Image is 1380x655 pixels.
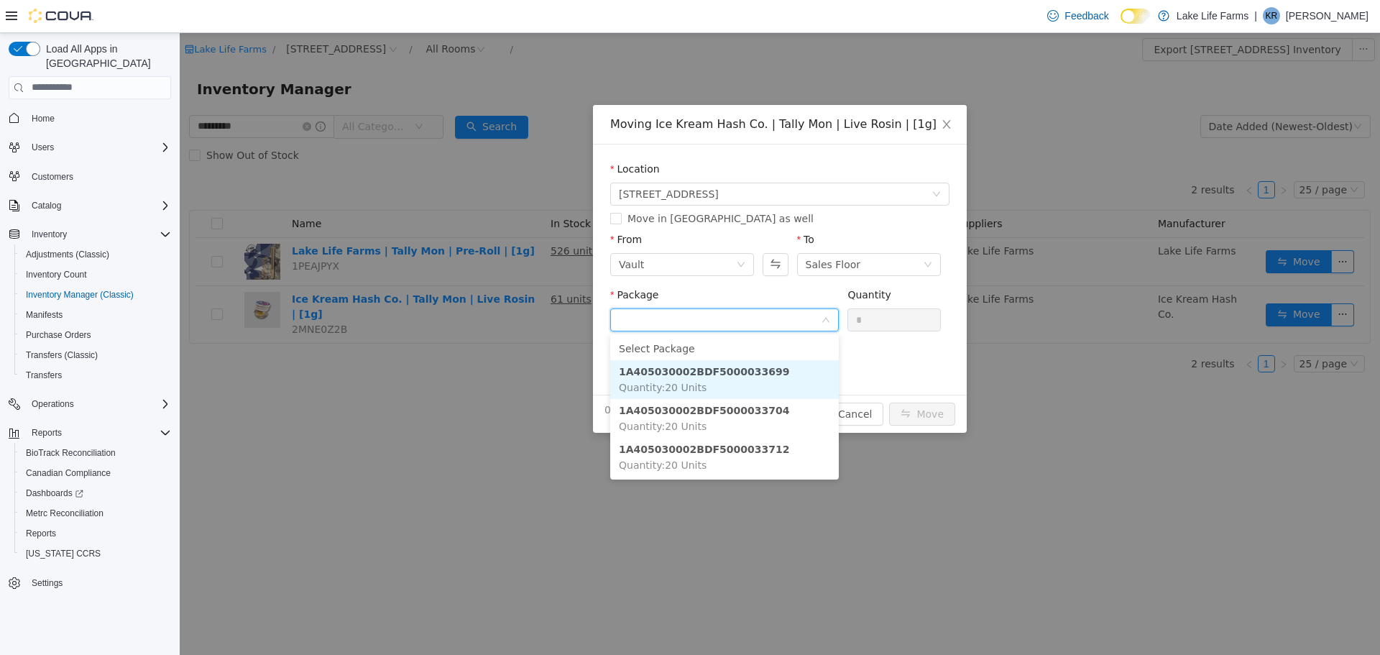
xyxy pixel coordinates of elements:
label: Quantity [668,256,712,267]
a: Adjustments (Classic) [20,246,115,263]
span: Feedback [1064,9,1108,23]
span: Canadian Compliance [20,464,171,482]
span: Adjustments (Classic) [20,246,171,263]
button: Reports [26,424,68,441]
button: Purchase Orders [14,325,177,345]
img: Cova [29,9,93,23]
button: Settings [3,572,177,593]
span: Inventory Count [20,266,171,283]
p: Lake Life Farms [1177,7,1248,24]
button: Reports [14,523,177,544]
button: Users [3,137,177,157]
span: Quantity : 20 Units [439,388,527,399]
a: Transfers (Classic) [20,347,103,364]
button: Canadian Compliance [14,463,177,483]
label: Package [431,256,479,267]
button: Metrc Reconciliation [14,503,177,523]
label: From [431,201,462,212]
span: 0 Units will be moved. [425,370,537,385]
span: Transfers (Classic) [20,347,171,364]
li: Select Package [431,304,659,327]
span: Transfers (Classic) [26,349,98,361]
span: [US_STATE] CCRS [26,548,101,559]
a: Metrc Reconciliation [20,505,109,522]
button: Cancel [647,370,704,393]
span: Reports [32,427,62,439]
button: Catalog [26,197,67,214]
p: [PERSON_NAME] [1286,7,1368,24]
button: Customers [3,166,177,187]
a: BioTrack Reconciliation [20,444,121,462]
nav: Complex example [9,102,171,631]
button: Transfers [14,365,177,385]
i: icon: down [753,157,761,167]
button: Close [747,72,787,112]
span: Settings [26,574,171,592]
a: Transfers [20,367,68,384]
span: Metrc Reconciliation [26,508,103,519]
button: BioTrack Reconciliation [14,443,177,463]
button: [US_STATE] CCRS [14,544,177,564]
span: Operations [26,395,171,413]
i: icon: down [642,283,650,293]
span: Dashboards [20,485,171,502]
span: Settings [32,577,63,589]
span: Adjustments (Classic) [26,249,109,260]
span: 4116 17 Mile Road [439,150,539,172]
span: Purchase Orders [26,329,91,341]
button: Adjustments (Classic) [14,244,177,265]
span: Load All Apps in [GEOGRAPHIC_DATA] [40,42,171,70]
span: Quantity : 20 Units [439,349,527,360]
span: Inventory Count [26,269,87,280]
span: Quantity : 20 Units [439,426,527,438]
button: Catalog [3,196,177,216]
a: [US_STATE] CCRS [20,545,106,562]
button: Home [3,108,177,129]
span: Catalog [26,197,171,214]
li: 1A405030002BDF5000033712 [431,405,659,444]
button: Inventory Manager (Classic) [14,285,177,305]
button: Operations [26,395,80,413]
p: | [1254,7,1257,24]
span: Users [32,142,54,153]
span: Dashboards [26,487,83,499]
span: Inventory Manager (Classic) [26,289,134,301]
span: Manifests [20,306,171,324]
i: icon: close [761,86,773,97]
button: Manifests [14,305,177,325]
span: BioTrack Reconciliation [20,444,171,462]
strong: 1A405030002BDF5000033712 [439,411,610,422]
span: Inventory Manager (Classic) [20,286,171,303]
div: Vault [439,221,464,242]
a: Purchase Orders [20,326,97,344]
label: Location [431,130,480,142]
i: icon: down [744,227,753,237]
span: Canadian Compliance [26,467,111,479]
span: Reports [26,424,171,441]
button: Inventory [26,226,73,243]
span: Catalog [32,200,61,211]
li: 1A405030002BDF5000033704 [431,366,659,405]
a: Customers [26,168,79,185]
span: Transfers [20,367,171,384]
button: Inventory [3,224,177,244]
span: Inventory [32,229,67,240]
label: To [617,201,635,212]
span: Customers [32,171,73,183]
span: Reports [20,525,171,542]
div: Sales Floor [626,221,681,242]
span: Transfers [26,370,62,381]
span: Customers [26,168,171,185]
a: Settings [26,574,68,592]
button: Inventory Count [14,265,177,285]
a: Dashboards [20,485,89,502]
span: KR [1266,7,1278,24]
span: Reports [26,528,56,539]
a: Canadian Compliance [20,464,116,482]
div: Kate Rossow [1263,7,1280,24]
input: Package [439,278,641,299]
input: Quantity [668,276,760,298]
button: Operations [3,394,177,414]
div: Moving Ice Kream Hash Co. | Tally Mon | Live Rosin | [1g] [431,83,770,99]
